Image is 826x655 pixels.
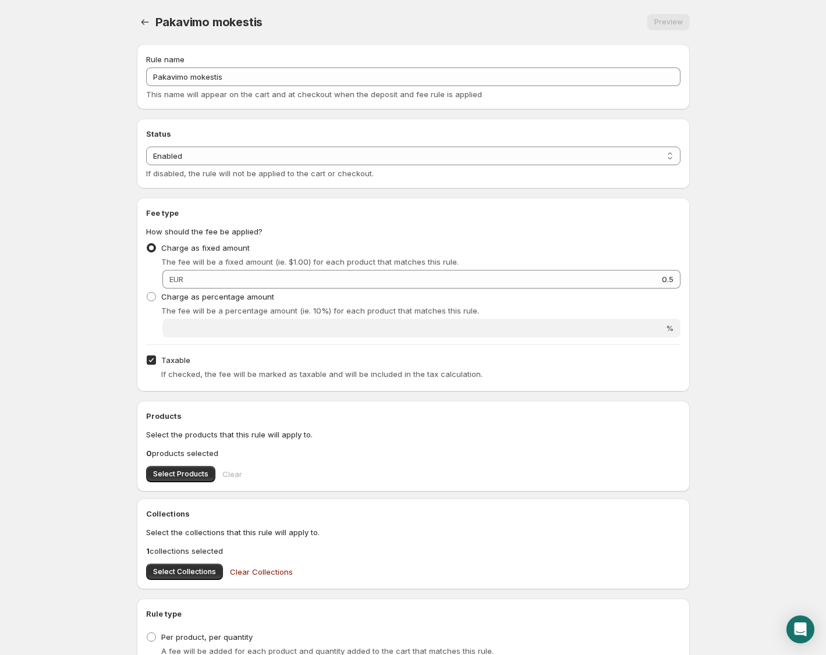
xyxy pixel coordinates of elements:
span: Charge as fixed amount [161,243,250,252]
button: Clear Collections [223,560,300,583]
span: EUR [169,275,183,284]
b: 1 [146,546,150,556]
p: Select the products that this rule will apply to. [146,429,680,440]
span: Taxable [161,355,190,365]
div: Open Intercom Messenger [786,615,814,643]
p: products selected [146,447,680,459]
h2: Rule type [146,608,680,620]
span: Per product, per quantity [161,632,253,642]
p: Select the collections that this rule will apply to. [146,526,680,538]
span: Select Collections [153,567,216,576]
span: Rule name [146,55,185,64]
button: Settings [137,14,153,30]
span: Pakavimo mokestis [155,15,263,29]
span: The fee will be a fixed amount (ie. $1.00) for each product that matches this rule. [161,257,459,266]
h2: Fee type [146,207,680,219]
span: Select Products [153,469,208,479]
span: Charge as percentage amount [161,292,274,301]
p: The fee will be a percentage amount (ie. 10%) for each product that matches this rule. [161,305,680,316]
h2: Products [146,410,680,422]
span: Clear Collections [230,566,293,578]
b: 0 [146,448,152,458]
span: This name will appear on the cart and at checkout when the deposit and fee rule is applied [146,90,482,99]
button: Select Products [146,466,215,482]
span: % [666,323,673,333]
span: If disabled, the rule will not be applied to the cart or checkout. [146,169,374,178]
span: If checked, the fee will be marked as taxable and will be included in the tax calculation. [161,369,483,379]
button: Select Collections [146,564,223,580]
h2: Collections [146,508,680,519]
p: collections selected [146,545,680,557]
h2: Status [146,128,680,140]
span: How should the fee be applied? [146,227,263,236]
